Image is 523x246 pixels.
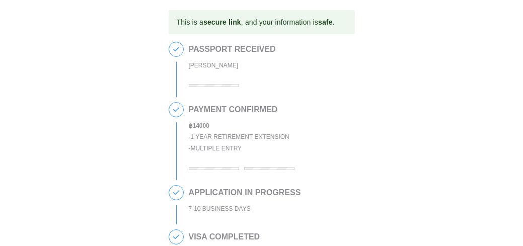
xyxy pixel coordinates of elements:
[318,18,333,26] b: safe
[189,143,300,154] div: - Multiple entry
[189,122,209,129] b: ฿ 14000
[189,203,301,215] div: 7-10 BUSINESS DAYS
[169,230,183,244] span: 4
[169,103,183,117] span: 2
[177,13,335,31] div: This is a , and your information is .
[189,60,276,71] div: [PERSON_NAME]
[189,45,276,54] h2: PASSPORT RECEIVED
[189,131,300,143] div: - 1 Year Retirement Extension
[203,18,241,26] b: secure link
[169,186,183,200] span: 3
[189,232,350,241] h2: VISA COMPLETED
[189,105,300,114] h2: PAYMENT CONFIRMED
[189,188,301,197] h2: APPLICATION IN PROGRESS
[169,42,183,56] span: 1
